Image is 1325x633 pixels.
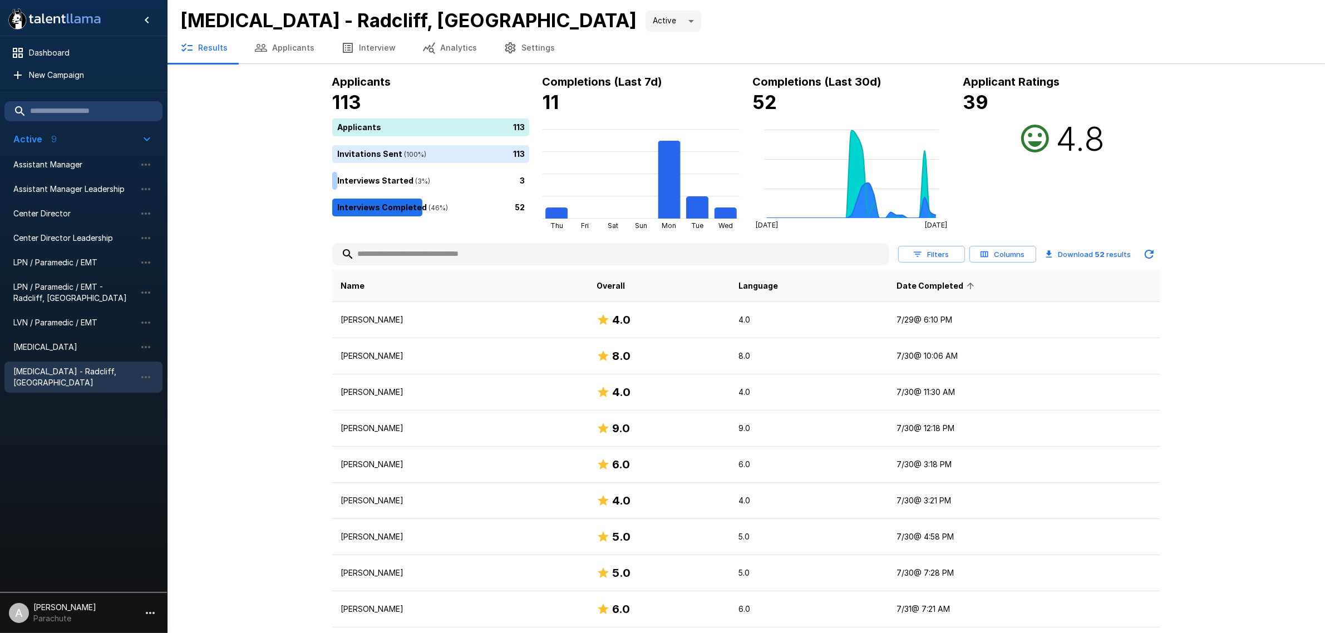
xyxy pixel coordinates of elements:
p: 52 [515,201,525,213]
tspan: Thu [550,221,563,230]
p: [PERSON_NAME] [341,495,579,506]
b: 113 [332,91,362,113]
b: Completions (Last 7d) [543,75,663,88]
tspan: Sun [635,221,647,230]
p: [PERSON_NAME] [341,531,579,542]
p: 8.0 [739,350,879,362]
h6: 8.0 [612,347,631,365]
p: 6.0 [739,604,879,615]
button: Columns [969,246,1036,263]
b: 39 [963,91,989,113]
tspan: Wed [718,221,732,230]
tspan: [DATE] [756,221,778,229]
h6: 9.0 [612,419,630,437]
tspan: Mon [662,221,676,230]
tspan: Fri [580,221,588,230]
p: 113 [514,148,525,160]
b: [MEDICAL_DATA] - Radcliff, [GEOGRAPHIC_DATA] [180,9,637,32]
p: [PERSON_NAME] [341,350,579,362]
p: [PERSON_NAME] [341,387,579,398]
b: Completions (Last 30d) [753,75,882,88]
td: 7/30 @ 12:18 PM [888,411,1160,447]
p: 4.0 [739,495,879,506]
h6: 6.0 [612,600,630,618]
p: [PERSON_NAME] [341,459,579,470]
td: 7/31 @ 7:21 AM [888,591,1160,627]
h6: 6.0 [612,456,630,473]
tspan: Sat [607,221,618,230]
p: 113 [514,121,525,133]
button: Analytics [409,32,490,63]
p: 5.0 [739,567,879,578]
button: Interview [328,32,409,63]
p: 9.0 [739,423,879,434]
td: 7/30 @ 4:58 PM [888,519,1160,555]
td: 7/30 @ 3:21 PM [888,483,1160,519]
button: Download 52 results [1041,243,1136,265]
b: Applicant Ratings [963,75,1060,88]
h6: 4.0 [612,492,631,510]
p: [PERSON_NAME] [341,604,579,615]
button: Results [167,32,241,63]
button: Applicants [241,32,328,63]
span: Language [739,279,779,293]
td: 7/30 @ 3:18 PM [888,447,1160,483]
button: Filters [898,246,965,263]
h6: 5.0 [612,564,631,582]
p: [PERSON_NAME] [341,423,579,434]
h6: 4.0 [612,383,631,401]
h6: 5.0 [612,528,631,546]
tspan: Tue [691,221,703,230]
td: 7/30 @ 10:06 AM [888,338,1160,374]
span: Date Completed [897,279,978,293]
b: 52 [753,91,777,113]
span: Name [341,279,365,293]
button: Updated Today - 4:00 PM [1138,243,1160,265]
h2: 4.8 [1056,118,1105,159]
p: 3 [520,175,525,186]
span: Overall [597,279,625,293]
div: Active [646,11,701,32]
tspan: [DATE] [924,221,947,229]
b: 52 [1095,250,1105,259]
p: [PERSON_NAME] [341,567,579,578]
button: Settings [490,32,568,63]
b: 11 [543,91,559,113]
p: 5.0 [739,531,879,542]
p: [PERSON_NAME] [341,314,579,325]
td: 7/30 @ 7:28 PM [888,555,1160,591]
td: 7/29 @ 6:10 PM [888,302,1160,338]
td: 7/30 @ 11:30 AM [888,374,1160,411]
p: 4.0 [739,387,879,398]
b: Applicants [332,75,391,88]
h6: 4.0 [612,311,631,329]
p: 4.0 [739,314,879,325]
p: 6.0 [739,459,879,470]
